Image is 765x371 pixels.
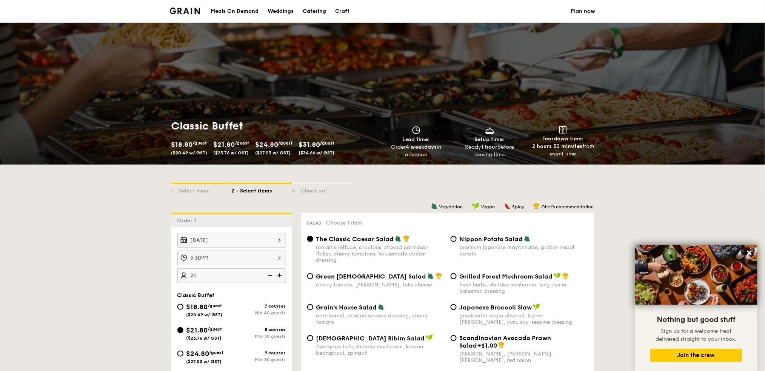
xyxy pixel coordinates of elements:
[214,150,249,155] span: ($23.76 w/ GST)
[403,235,410,242] img: icon-chef-hat.a58ddaea.svg
[186,336,222,341] span: ($23.76 w/ GST)
[316,282,445,288] div: cherry tomato, [PERSON_NAME], feta cheese
[256,140,279,149] span: $24.80
[326,220,362,226] span: Choose 1 item
[460,313,588,325] div: greek extra virgin olive oil, kizami [PERSON_NAME], yuzu soy-sesame dressing
[316,313,445,325] div: corn kernel, roasted sesame dressing, cherry tomato
[431,203,438,209] img: icon-vegetarian.fe4039eb.svg
[482,144,498,150] strong: 1 hour
[307,273,313,279] input: Green [DEMOGRAPHIC_DATA] Saladcherry tomato, [PERSON_NAME], feta cheese
[559,126,567,134] img: icon-teardown.65201eee.svg
[171,184,232,195] div: 1 - Select menu
[402,136,430,143] span: Lead time:
[451,236,457,242] input: Nippon Potato Saladpremium japanese mayonnaise, golden russet potato
[186,312,223,317] span: ($20.49 w/ GST)
[232,303,286,309] div: 7 courses
[460,351,588,363] div: [PERSON_NAME], [PERSON_NAME], [PERSON_NAME], red onion
[307,220,322,226] span: Salad
[460,236,523,243] span: Nippon Potato Salad
[529,143,597,158] div: from event time
[232,310,286,316] div: Min 40 guests
[477,342,497,349] span: +$1.00
[316,273,426,280] span: Green [DEMOGRAPHIC_DATA] Salad
[177,292,215,299] span: Classic Buffet
[299,150,335,155] span: ($34.66 w/ GST)
[460,304,532,311] span: Japanese Broccoli Slaw
[383,143,450,159] div: Order in advance
[743,247,756,259] button: Close
[209,350,224,355] span: /guest
[451,335,457,341] input: Scandinavian Avocado Prawn Salad+$1.00[PERSON_NAME], [PERSON_NAME], [PERSON_NAME], red onion
[232,184,292,195] div: 2 - Select items
[232,357,286,362] div: Min 30 guests
[214,140,235,149] span: $21.80
[316,244,445,263] div: romaine lettuce, croutons, shaved parmesan flakes, cherry tomatoes, housemade caesar dressing
[460,334,551,349] span: Scandinavian Avocado Prawn Salad
[193,140,207,146] span: /guest
[650,349,742,362] button: Join the crew
[451,273,457,279] input: Grilled Forest Mushroom Saladfresh herbs, shiitake mushroom, king oyster, balsamic dressing
[232,334,286,339] div: Min 30 guests
[456,143,523,159] div: Ready before serving time
[232,350,286,356] div: 9 courses
[635,245,757,305] img: DSC07876-Edit02-Large.jpeg
[378,303,385,310] img: icon-vegetarian.fe4039eb.svg
[533,303,540,310] img: icon-vegan.f8ff3823.svg
[316,236,394,243] span: The Classic Caesar Salad
[427,272,434,279] img: icon-vegetarian.fe4039eb.svg
[542,204,594,209] span: Chef's recommendation
[186,359,222,364] span: ($27.03 w/ GST)
[406,144,437,150] strong: 4 weekdays
[524,235,531,242] img: icon-vegetarian.fe4039eb.svg
[177,217,200,224] span: Order 1
[177,251,286,265] input: Event time
[177,233,286,248] input: Event date
[451,304,457,310] input: Japanese Broccoli Slawgreek extra virgin olive oil, kizami [PERSON_NAME], yuzu soy-sesame dressing
[307,304,313,310] input: Grain's House Saladcorn kernel, roasted sesame dressing, cherry tomato
[657,315,736,324] span: Nothing but good stuff
[316,304,377,311] span: Grain's House Salad
[439,204,463,209] span: Vegetarian
[186,326,208,334] span: $21.80
[177,327,183,333] input: $21.80/guest($23.76 w/ GST)8 coursesMin 30 guests
[235,140,249,146] span: /guest
[170,8,200,14] img: Grain
[472,203,480,209] img: icon-vegan.f8ff3823.svg
[177,304,183,310] input: $18.80/guest($20.49 w/ GST)7 coursesMin 40 guests
[533,203,540,209] img: icon-chef-hat.a58ddaea.svg
[171,140,193,149] span: $18.80
[316,343,445,356] div: five-spice tofu, shiitake mushroom, korean beansprout, spinach
[256,150,291,155] span: ($27.03 w/ GST)
[316,335,425,342] span: [DEMOGRAPHIC_DATA] Bibim Salad
[208,303,222,308] span: /guest
[177,268,286,283] input: Number of guests
[475,136,505,143] span: Setup time:
[426,334,433,341] img: icon-vegan.f8ff3823.svg
[186,303,208,311] span: $18.80
[320,140,335,146] span: /guest
[498,342,505,348] img: icon-chef-hat.a58ddaea.svg
[562,272,569,279] img: icon-chef-hat.a58ddaea.svg
[263,268,275,283] img: icon-reduce.1d2dbef1.svg
[208,326,222,332] span: /guest
[307,335,313,341] input: [DEMOGRAPHIC_DATA] Bibim Saladfive-spice tofu, shiitake mushroom, korean beansprout, spinach
[460,244,588,257] div: premium japanese mayonnaise, golden russet potato
[460,273,553,280] span: Grilled Forest Mushroom Salad
[177,351,183,357] input: $24.80/guest($27.03 w/ GST)9 coursesMin 30 guests
[460,282,588,294] div: fresh herbs, shiitake mushroom, king oyster, balsamic dressing
[554,272,561,279] img: icon-vegan.f8ff3823.svg
[543,135,584,142] span: Teardown time:
[395,235,402,242] img: icon-vegetarian.fe4039eb.svg
[484,126,496,134] img: icon-dish.430c3a2e.svg
[299,140,320,149] span: $31.80
[532,143,582,149] strong: 2 hours 30 minutes
[656,328,737,342] span: Sign up for a welcome treat delivered straight to your inbox.
[279,140,293,146] span: /guest
[307,236,313,242] input: The Classic Caesar Saladromaine lettuce, croutons, shaved parmesan flakes, cherry tomatoes, house...
[513,204,524,209] span: Spicy
[275,268,286,283] img: icon-add.58712e84.svg
[232,327,286,332] div: 8 courses
[411,126,422,134] img: icon-clock.2db775ea.svg
[186,349,209,358] span: $24.80
[481,204,495,209] span: Vegan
